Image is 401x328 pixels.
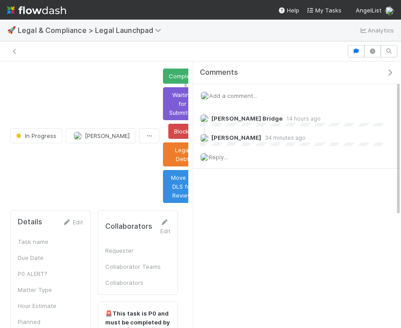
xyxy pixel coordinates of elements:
[18,237,84,246] div: Task name
[85,132,130,139] span: [PERSON_NAME]
[209,92,257,99] span: Add a comment...
[18,253,84,262] div: Due Date
[385,6,394,15] img: avatar_0b1dbcb8-f701-47e0-85bc-d79ccc0efe6c.png
[356,7,381,14] span: AngelList
[200,134,209,142] img: avatar_8fe3758e-7d23-4e6b-a9f5-b81892974716.png
[163,170,202,203] button: Move to DLS for Review
[14,132,56,139] span: In Progress
[200,91,209,100] img: avatar_0b1dbcb8-f701-47e0-85bc-d79ccc0efe6c.png
[18,269,84,278] div: P0 ALERT?
[211,134,261,141] span: [PERSON_NAME]
[163,142,202,166] button: Legal Debt
[18,218,42,227] h5: Details
[209,154,228,161] span: Reply...
[105,278,172,287] div: Collaborators
[261,134,306,141] span: 34 minutes ago
[105,246,172,255] div: Requester
[18,26,166,35] span: Legal & Compliance > Legal Launchpad
[62,219,83,226] a: Edit
[306,6,341,15] a: My Tasks
[105,262,172,271] div: Collaborator Teams
[200,114,209,123] img: avatar_4038989c-07b2-403a-8eae-aaaab2974011.png
[278,6,299,15] div: Help
[200,153,209,162] img: avatar_0b1dbcb8-f701-47e0-85bc-d79ccc0efe6c.png
[105,222,152,231] h5: Collaborators
[160,219,171,235] a: Edit
[283,115,321,122] span: 14 hours ago
[18,301,84,310] div: Hour Estimate
[359,25,394,36] a: Analytics
[10,128,62,143] button: In Progress
[7,3,66,18] img: logo-inverted-e16ddd16eac7371096b0.svg
[7,26,16,34] span: 🚀
[168,124,202,139] button: Blocked
[18,285,84,294] div: Matter Type
[73,131,82,140] img: avatar_0b1dbcb8-f701-47e0-85bc-d79ccc0efe6c.png
[66,128,135,143] button: [PERSON_NAME]
[211,115,283,122] span: [PERSON_NAME] Bridge
[200,68,238,77] span: Comments
[306,7,341,14] span: My Tasks
[18,317,84,326] div: Planned
[163,69,202,84] button: Complete
[163,87,202,120] button: Waiting for Submitter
